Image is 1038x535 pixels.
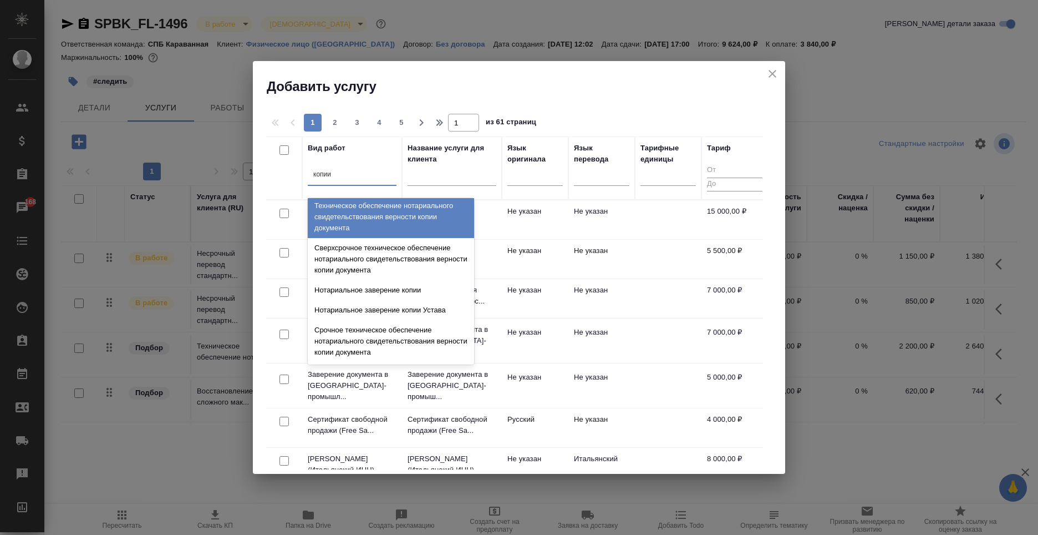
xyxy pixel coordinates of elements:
input: От [707,164,762,178]
td: 5 500,00 ₽ [701,240,768,279]
div: Нотариальное заверение копии Устава [308,300,474,320]
td: Не указан [568,240,635,279]
span: 2 [326,117,344,128]
td: Не указан [502,448,568,487]
div: Название услуги для клиента [408,143,496,165]
p: Заверение документа в [GEOGRAPHIC_DATA]-промышл... [308,369,396,402]
div: Тариф [707,143,731,154]
div: Сверхсрочное техническое обеспечение нотариального свидетельствования верности копии документа [308,238,474,280]
span: 3 [348,117,366,128]
td: Не указан [502,279,568,318]
input: До [707,178,762,191]
td: Русский [502,408,568,447]
button: 4 [370,114,388,132]
div: Срочное техническое обеспечение нотариального свидетельствования верности копии документа [308,320,474,362]
span: 5 [393,117,410,128]
div: Язык оригинала [507,143,563,165]
button: 2 [326,114,344,132]
span: из 61 страниц [486,115,536,132]
td: Не указан [568,408,635,447]
p: Сертификат свободной продажи (Free Sa... [308,414,396,436]
td: Не указан [568,279,635,318]
h2: Добавить услугу [267,78,785,95]
p: [PERSON_NAME] (Итальянский ИНН) [408,453,496,476]
td: Не указан [502,321,568,360]
td: Не указан [568,366,635,405]
p: Сертификат свободной продажи (Free Sa... [408,414,496,436]
td: 4 000,00 ₽ [701,408,768,447]
div: Тарифные единицы [640,143,696,165]
p: [PERSON_NAME] (Итальянский ИНН) [308,453,396,476]
td: 7 000,00 ₽ [701,321,768,360]
td: Не указан [502,366,568,405]
button: close [764,65,781,82]
div: Нотариальное заверение копии [308,280,474,300]
td: Не указан [502,240,568,279]
td: 15 000,00 ₽ [701,200,768,239]
td: Не указан [568,200,635,239]
button: 3 [348,114,366,132]
td: Не указан [502,200,568,239]
div: Язык перевода [574,143,629,165]
td: 7 000,00 ₽ [701,279,768,318]
p: Заверение документа в [GEOGRAPHIC_DATA]-промыш... [408,369,496,402]
td: 8 000,00 ₽ [701,448,768,487]
td: 5 000,00 ₽ [701,366,768,405]
div: Вид работ [308,143,345,154]
td: Не указан [568,321,635,360]
td: Итальянский [568,448,635,487]
button: 5 [393,114,410,132]
span: 4 [370,117,388,128]
div: Техническое обеспечение нотариального свидетельствования верности копии документа [308,196,474,238]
